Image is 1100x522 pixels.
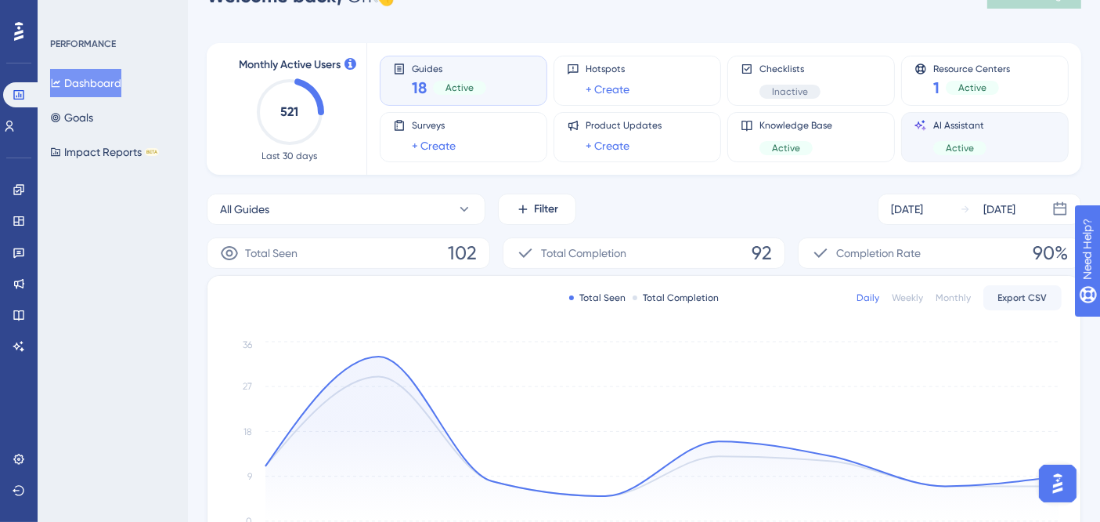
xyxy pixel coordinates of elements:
span: Filter [535,200,559,219]
span: Need Help? [37,4,98,23]
span: 90% [1033,241,1068,266]
span: 92 [752,241,772,266]
span: Checklists [759,63,820,75]
div: Total Completion [633,292,720,304]
span: Total Completion [541,244,626,263]
span: Total Seen [245,244,298,263]
span: Inactive [772,85,808,98]
span: Resource Centers [933,63,1010,74]
a: + Create [586,80,629,99]
span: Last 30 days [262,150,318,162]
iframe: UserGuiding AI Assistant Launcher [1034,460,1081,507]
tspan: 9 [247,471,252,482]
span: AI Assistant [933,119,986,132]
div: Monthly [936,292,971,304]
button: Dashboard [50,69,121,97]
span: Monthly Active Users [239,56,341,74]
span: Active [946,142,974,154]
span: 102 [448,241,477,266]
span: Knowledge Base [759,119,832,132]
button: Filter [498,194,576,225]
div: Total Seen [569,292,626,304]
a: + Create [412,136,456,155]
span: 1 [933,77,940,99]
div: BETA [145,148,159,156]
span: Hotspots [586,63,629,75]
div: PERFORMANCE [50,38,116,50]
button: Impact ReportsBETA [50,138,159,166]
div: Daily [857,292,879,304]
span: Guides [412,63,486,74]
tspan: 36 [243,340,252,351]
span: 18 [412,77,427,99]
div: [DATE] [891,200,923,219]
text: 521 [281,104,299,119]
span: Completion Rate [836,244,921,263]
span: Active [772,142,800,154]
span: Active [958,82,986,94]
span: Export CSV [998,292,1048,304]
div: Weekly [892,292,923,304]
div: [DATE] [983,200,1015,219]
span: All Guides [220,200,269,219]
tspan: 27 [243,382,252,393]
button: Goals [50,103,93,132]
tspan: 18 [243,426,252,437]
span: Product Updates [586,119,662,132]
button: Export CSV [983,285,1062,310]
button: All Guides [207,194,485,225]
span: Active [445,82,474,94]
span: Surveys [412,119,456,132]
a: + Create [586,136,629,155]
